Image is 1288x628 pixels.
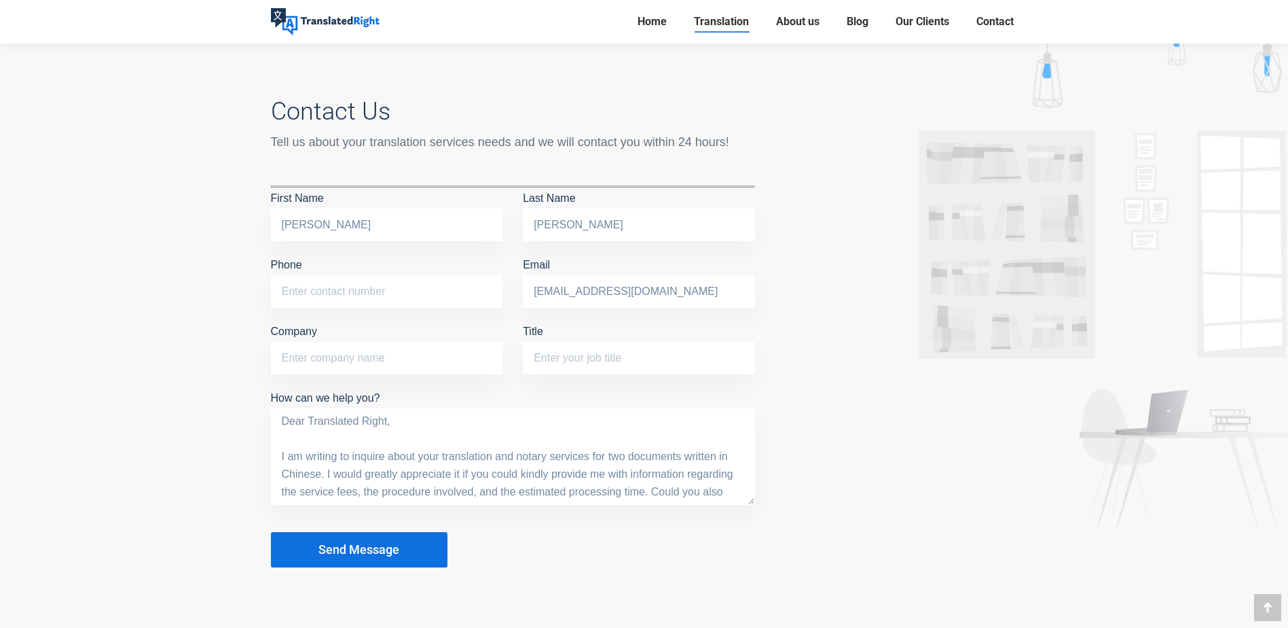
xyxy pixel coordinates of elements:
[271,97,755,126] h3: Contact Us
[271,392,755,424] label: How can we help you?
[891,12,953,31] a: Our Clients
[523,259,755,297] label: Email
[271,275,503,308] input: Phone
[523,209,755,241] input: Last Name
[847,15,868,29] span: Blog
[523,342,755,374] input: Title
[271,192,503,230] label: First Name
[690,12,753,31] a: Translation
[843,12,872,31] a: Blog
[271,259,503,297] label: Phone
[523,192,755,230] label: Last Name
[776,15,820,29] span: About us
[976,15,1014,29] span: Contact
[633,12,671,31] a: Home
[271,133,755,152] div: Tell us about your translation services needs and we will contact you within 24 hours!
[638,15,667,29] span: Home
[271,209,503,241] input: First Name
[972,12,1018,31] a: Contact
[271,342,503,374] input: Company
[271,8,380,35] img: Translated Right
[896,15,949,29] span: Our Clients
[694,15,749,29] span: Translation
[523,326,755,364] label: Title
[271,326,503,364] label: Company
[271,532,447,568] button: Send Message
[523,275,755,308] input: Email
[271,408,755,505] textarea: How can we help you?
[318,543,399,557] span: Send Message
[271,186,755,568] form: Contact form
[772,12,824,31] a: About us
